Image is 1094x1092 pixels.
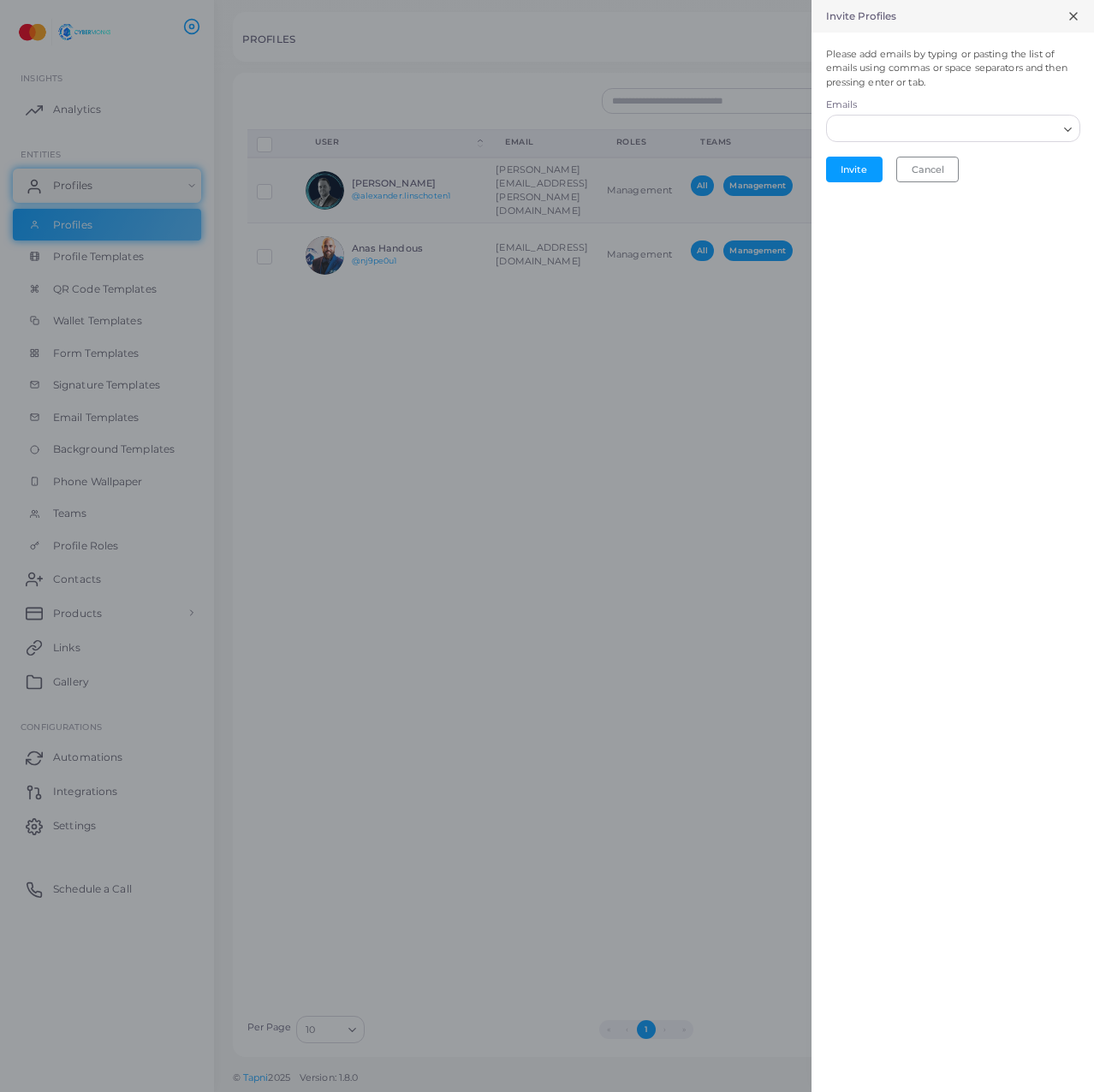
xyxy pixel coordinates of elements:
[826,115,1080,142] div: Search for option
[896,157,959,182] button: Cancel
[826,10,897,22] h5: Invite Profiles
[829,120,1057,139] input: Search for option
[826,157,883,182] button: Invite
[826,98,1080,112] label: Emails
[826,47,1080,90] p: Please add emails by typing or pasting the list of emails using commas or space separators and th...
